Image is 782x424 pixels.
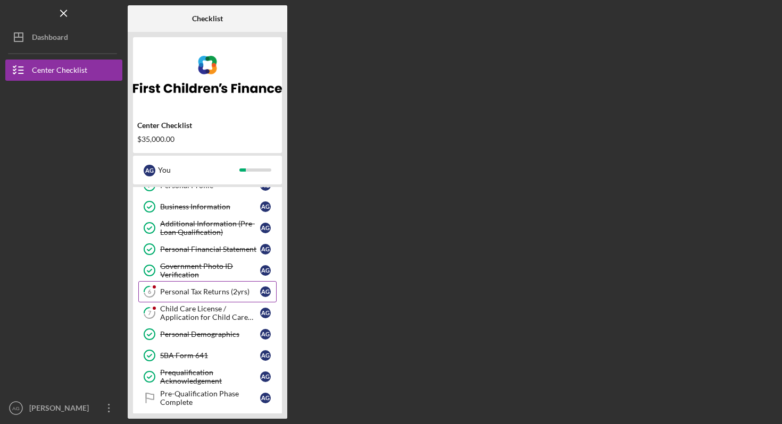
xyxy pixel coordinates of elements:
img: Product logo [133,43,282,106]
div: SBA Form 641 [160,351,260,360]
a: Prequalification AcknowledgementAG [138,366,277,387]
div: A G [260,201,271,212]
a: SBA Form 641AG [138,345,277,366]
div: Child Care License / Application for Child Care License [160,304,260,321]
a: Personal DemographicsAG [138,324,277,345]
a: Business InformationAG [138,196,277,217]
div: Personal Financial Statement [160,245,260,253]
tspan: 7 [148,310,152,317]
div: A G [260,393,271,403]
div: $35,000.00 [137,135,278,143]
div: Government Photo ID Verification [160,262,260,279]
div: [PERSON_NAME] [27,397,96,421]
a: Government Photo ID VerificationAG [138,260,277,281]
div: A G [260,286,271,297]
div: Personal Tax Returns (2yrs) [160,287,260,296]
div: A G [260,329,271,340]
div: Pre-Qualification Phase Complete [160,389,260,406]
a: Additional Information (Pre-Loan Qualification)AG [138,217,277,239]
div: Business Information [160,202,260,211]
div: Center Checklist [32,60,87,83]
div: A G [260,371,271,382]
div: A G [260,350,271,361]
div: A G [260,244,271,255]
b: Checklist [192,14,223,23]
a: Personal Financial StatementAG [138,239,277,260]
div: A G [260,308,271,318]
div: A G [260,223,271,233]
div: Dashboard [32,27,68,50]
div: A G [260,265,271,276]
a: Pre-Qualification Phase CompleteAG [138,387,277,409]
button: AG[PERSON_NAME] [5,397,122,419]
text: AG [12,405,20,411]
a: 6Personal Tax Returns (2yrs)AG [138,281,277,302]
div: You [158,161,239,179]
button: Dashboard [5,27,122,48]
div: Additional Information (Pre-Loan Qualification) [160,219,260,236]
a: 7Child Care License / Application for Child Care LicenseAG [138,302,277,324]
tspan: 6 [148,289,152,295]
a: Personal ProfileAG [138,175,277,196]
button: Center Checklist [5,60,122,81]
div: Center Checklist [137,121,278,130]
div: A G [144,165,155,176]
div: Prequalification Acknowledgement [160,368,260,385]
div: Personal Demographics [160,330,260,338]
